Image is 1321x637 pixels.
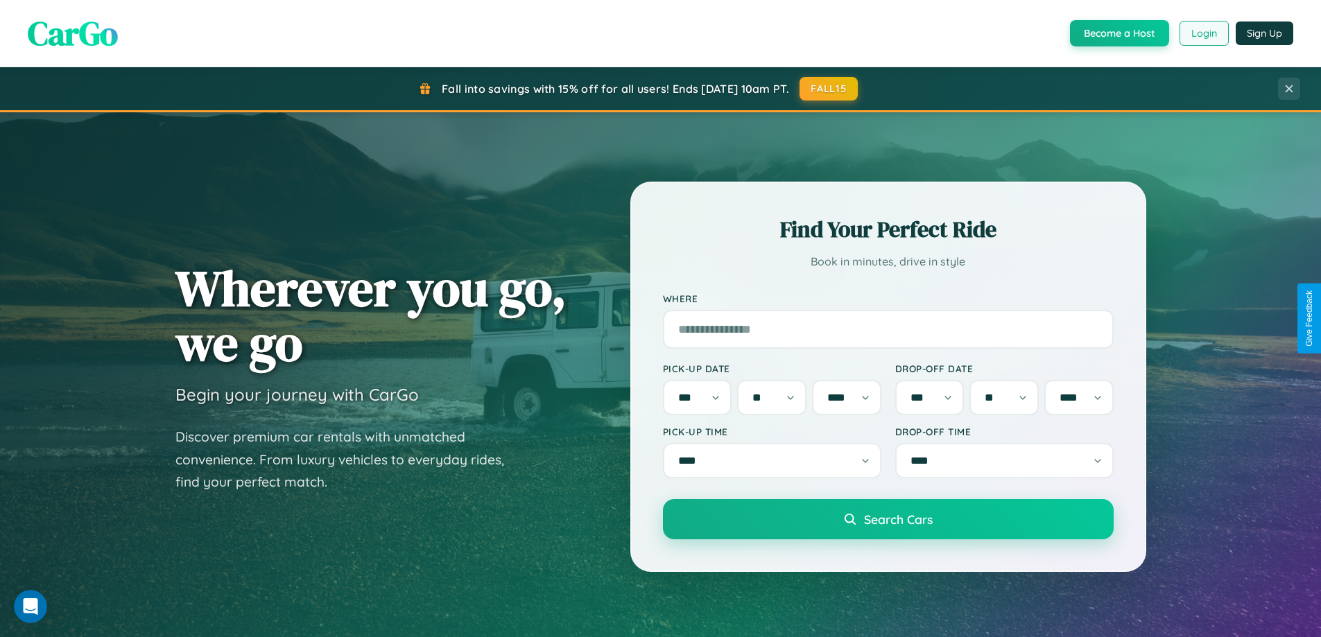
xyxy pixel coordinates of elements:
label: Drop-off Time [895,426,1114,437]
label: Pick-up Date [663,363,881,374]
span: Search Cars [864,512,933,527]
h2: Find Your Perfect Ride [663,214,1114,245]
span: CarGo [28,10,118,56]
button: Search Cars [663,499,1114,539]
p: Book in minutes, drive in style [663,252,1114,272]
button: Become a Host [1070,20,1169,46]
span: Fall into savings with 15% off for all users! Ends [DATE] 10am PT. [442,82,789,96]
button: FALL15 [800,77,858,101]
h3: Begin your journey with CarGo [175,384,419,405]
div: Give Feedback [1304,290,1314,347]
button: Login [1180,21,1229,46]
iframe: Intercom live chat [14,590,47,623]
label: Where [663,293,1114,304]
p: Discover premium car rentals with unmatched convenience. From luxury vehicles to everyday rides, ... [175,426,522,494]
label: Pick-up Time [663,426,881,437]
button: Sign Up [1236,21,1293,45]
h1: Wherever you go, we go [175,261,567,370]
label: Drop-off Date [895,363,1114,374]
